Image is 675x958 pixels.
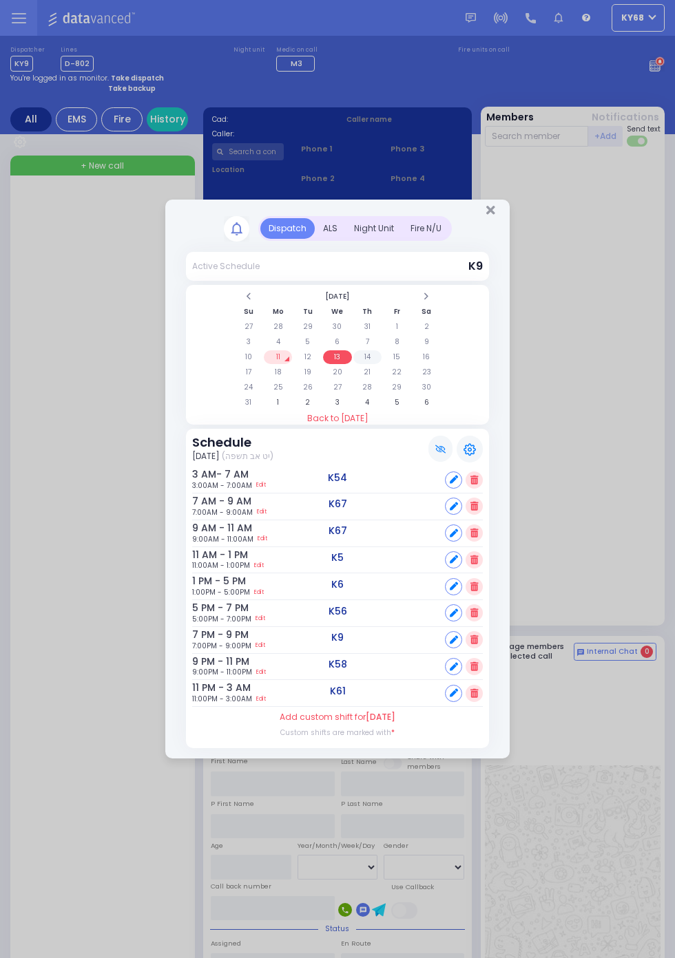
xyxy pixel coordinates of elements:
td: 21 [353,365,382,379]
td: 31 [234,396,262,409]
td: 1 [264,396,292,409]
h6: 5 PM - 7 PM [192,602,230,614]
div: ALS [315,218,346,239]
h6: 7 AM - 9 AM [192,496,230,507]
span: 3:00AM - 7:00AM [192,480,252,491]
span: 7:00PM - 9:00PM [192,641,251,651]
h5: K9 [331,632,344,643]
span: [DATE] [192,450,220,462]
th: Th [353,305,382,319]
h6: 9 AM - 11 AM [192,522,230,534]
td: 14 [353,350,382,364]
div: Dispatch [260,218,315,239]
td: 24 [234,381,262,394]
h6: 11 AM - 1 PM [192,549,230,561]
span: (יט אב תשפה) [222,450,273,462]
td: 3 [234,335,262,349]
td: 8 [383,335,411,349]
h6: 9 PM - 11 PM [192,656,230,668]
h5: K56 [329,606,347,617]
h5: K54 [328,472,347,484]
a: Edit [256,694,266,704]
a: Edit [256,480,266,491]
h5: K61 [330,685,346,697]
td: 3 [323,396,351,409]
td: 22 [383,365,411,379]
td: 15 [383,350,411,364]
span: [DATE] [366,711,395,723]
a: Edit [254,587,264,597]
td: 5 [383,396,411,409]
td: 29 [383,381,411,394]
div: Fire N/U [402,218,450,239]
td: 10 [234,350,262,364]
a: Back to [DATE] [186,412,489,425]
span: 5:00PM - 7:00PM [192,614,251,624]
td: 9 [413,335,441,349]
td: 25 [264,381,292,394]
td: 30 [323,320,351,334]
th: Fr [383,305,411,319]
th: Mo [264,305,292,319]
label: Add custom shift for [280,711,395,723]
h5: K67 [329,498,347,510]
h5: K5 [331,552,344,564]
a: Edit [257,507,267,518]
td: 27 [323,381,351,394]
a: Edit [254,560,264,571]
span: 11:00AM - 1:00PM [192,560,250,571]
td: 19 [293,365,322,379]
div: Active Schedule [192,260,260,273]
td: 29 [293,320,322,334]
td: 28 [353,381,382,394]
h3: Schedule [192,435,273,450]
span: Previous Month [245,292,252,301]
span: 11:00PM - 3:00AM [192,694,252,704]
h6: 11 PM - 3 AM [192,682,230,694]
a: Edit [256,667,266,677]
span: 9:00PM - 11:00PM [192,667,252,677]
h6: 7 PM - 9 PM [192,629,230,641]
th: Su [234,305,262,319]
label: Custom shifts are marked with [280,727,395,738]
span: Next Month [423,292,430,301]
td: 1 [383,320,411,334]
td: 20 [323,365,351,379]
th: Select Month [264,290,411,304]
h5: K58 [329,659,347,670]
td: 18 [264,365,292,379]
td: 31 [353,320,382,334]
div: Night Unit [346,218,402,239]
td: 5 [293,335,322,349]
th: We [323,305,351,319]
th: Tu [293,305,322,319]
td: 6 [413,396,441,409]
td: 2 [293,396,322,409]
a: Edit [258,534,267,544]
button: Close [486,204,495,216]
span: 1:00PM - 5:00PM [192,587,250,597]
td: 26 [293,381,322,394]
h5: K6 [331,579,344,590]
span: K9 [468,258,483,274]
td: 17 [234,365,262,379]
span: 9:00AM - 11:00AM [192,534,253,544]
td: 30 [413,381,441,394]
td: 28 [264,320,292,334]
td: 13 [323,350,351,364]
td: 23 [413,365,441,379]
td: 2 [413,320,441,334]
th: Sa [413,305,441,319]
td: 7 [353,335,382,349]
td: 11 [264,350,292,364]
h6: 1 PM - 5 PM [192,575,230,587]
td: 4 [264,335,292,349]
a: Edit [256,614,265,624]
td: 12 [293,350,322,364]
a: Edit [256,641,265,651]
td: 27 [234,320,262,334]
h5: K67 [329,525,347,537]
h6: 3 AM- 7 AM [192,469,230,480]
td: 16 [413,350,441,364]
td: 6 [323,335,351,349]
